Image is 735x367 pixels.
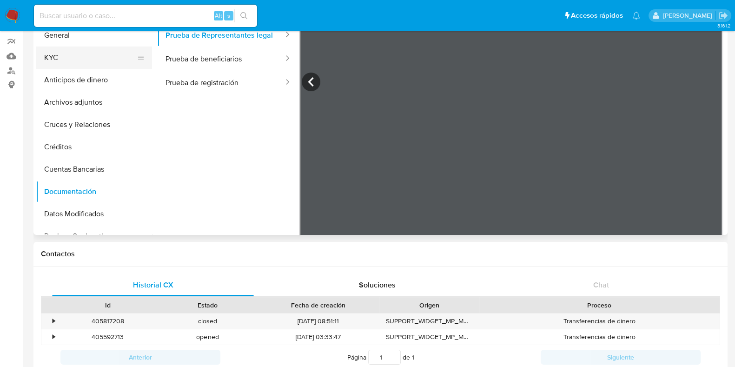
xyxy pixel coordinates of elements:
[479,314,720,329] div: Transferencias de dinero
[36,91,152,113] button: Archivos adjuntos
[53,317,55,326] div: •
[64,300,151,310] div: Id
[36,69,152,91] button: Anticipos de dinero
[158,329,258,345] div: opened
[379,314,479,329] div: SUPPORT_WIDGET_MP_MOBILE
[541,350,701,365] button: Siguiente
[359,280,396,290] span: Soluciones
[571,11,623,20] span: Accesos rápidos
[379,329,479,345] div: SUPPORT_WIDGET_MP_MOBILE
[158,314,258,329] div: closed
[36,203,152,225] button: Datos Modificados
[215,11,222,20] span: Alt
[164,300,251,310] div: Estado
[53,333,55,341] div: •
[36,158,152,180] button: Cuentas Bancarias
[60,350,220,365] button: Anterior
[412,353,414,362] span: 1
[36,136,152,158] button: Créditos
[58,329,158,345] div: 405592713
[36,225,152,247] button: Devices Geolocation
[58,314,158,329] div: 405817208
[486,300,713,310] div: Proceso
[36,24,152,47] button: General
[258,329,379,345] div: [DATE] 03:33:47
[36,113,152,136] button: Cruces y Relaciones
[479,329,720,345] div: Transferencias de dinero
[386,300,473,310] div: Origen
[36,47,145,69] button: KYC
[662,11,715,20] p: felipe.cayon@mercadolibre.com
[717,22,730,29] span: 3.161.2
[347,350,414,365] span: Página de
[34,10,257,22] input: Buscar usuario o caso...
[632,12,640,20] a: Notificaciones
[41,249,720,259] h1: Contactos
[718,11,728,20] a: Salir
[264,300,373,310] div: Fecha de creación
[36,180,152,203] button: Documentación
[258,314,379,329] div: [DATE] 08:51:11
[234,9,253,22] button: search-icon
[133,280,173,290] span: Historial CX
[227,11,230,20] span: s
[593,280,609,290] span: Chat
